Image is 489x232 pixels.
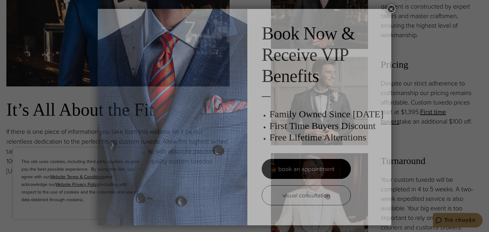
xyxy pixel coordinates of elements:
span: Trò chuyện [11,4,43,10]
h3: First Time Buyers Discount [269,120,385,132]
h2: Book Now & Receive VIP Benefits [262,23,385,87]
h3: Free Lifetime Alterations [269,132,385,143]
button: Close [387,5,395,13]
a: book an appointment [262,159,351,179]
h3: Family Owned Since [DATE] [269,108,385,120]
a: visual consultation [262,185,351,205]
